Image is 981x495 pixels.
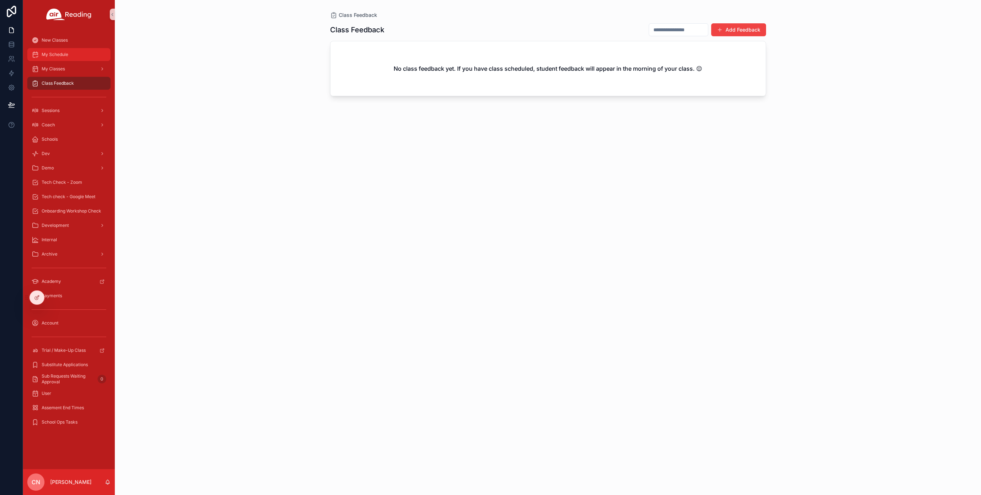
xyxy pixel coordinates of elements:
[32,478,40,486] span: CN
[27,416,111,429] a: School Ops Tasks
[42,165,54,171] span: Demo
[42,136,58,142] span: Schools
[27,162,111,174] a: Demo
[27,289,111,302] a: Payments
[330,11,377,19] a: Class Feedback
[42,293,62,299] span: Payments
[23,29,115,438] div: scrollable content
[27,205,111,218] a: Onboarding Workshop Check
[42,66,65,72] span: My Classes
[711,23,766,36] button: Add Feedback
[42,122,55,128] span: Coach
[42,251,57,257] span: Archive
[27,77,111,90] a: Class Feedback
[27,219,111,232] a: Development
[27,275,111,288] a: Academy
[42,208,101,214] span: Onboarding Workshop Check
[27,133,111,146] a: Schools
[27,190,111,203] a: Tech check - Google Meet
[42,373,95,385] span: Sub Requests Waiting Approval
[42,37,68,43] span: New Classes
[27,118,111,131] a: Coach
[27,48,111,61] a: My Schedule
[42,362,88,368] span: Substitute Applications
[27,373,111,386] a: Sub Requests Waiting Approval0
[27,233,111,246] a: Internal
[27,62,111,75] a: My Classes
[42,194,95,200] span: Tech check - Google Meet
[27,387,111,400] a: User
[394,64,702,73] h2: No class feedback yet. If you have class scheduled, student feedback will appear in the morning o...
[42,320,58,326] span: Account
[42,223,69,228] span: Development
[42,237,57,243] span: Internal
[42,108,60,113] span: Sessions
[27,358,111,371] a: Substitute Applications
[42,391,51,396] span: User
[27,147,111,160] a: Dev
[42,405,84,411] span: Assement End Times
[46,9,91,20] img: App logo
[50,478,91,486] p: [PERSON_NAME]
[27,344,111,357] a: Trial / Make-Up Class
[330,25,384,35] h1: Class Feedback
[27,317,111,330] a: Account
[27,176,111,189] a: Tech Check - Zoom
[27,401,111,414] a: Assement End Times
[27,34,111,47] a: New Classes
[27,104,111,117] a: Sessions
[42,419,78,425] span: School Ops Tasks
[339,11,377,19] span: Class Feedback
[42,179,82,185] span: Tech Check - Zoom
[42,347,86,353] span: Trial / Make-Up Class
[98,375,106,383] div: 0
[42,80,74,86] span: Class Feedback
[42,279,61,284] span: Academy
[42,151,50,157] span: Dev
[42,52,68,57] span: My Schedule
[27,248,111,261] a: Archive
